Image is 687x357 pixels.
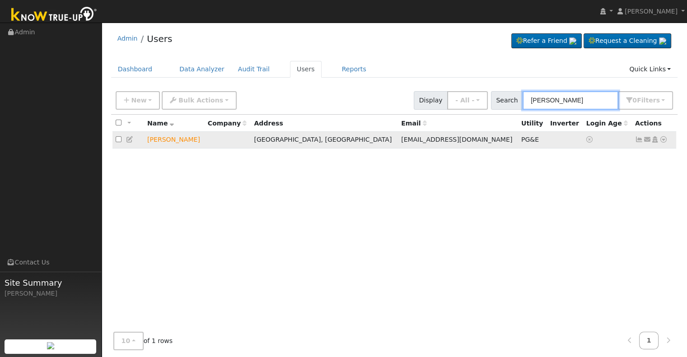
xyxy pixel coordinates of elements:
span: Filter [637,97,660,104]
span: Company name [208,120,247,127]
a: No login access [586,136,594,143]
span: of 1 rows [113,332,173,350]
button: 0Filters [618,91,673,110]
span: [EMAIL_ADDRESS][DOMAIN_NAME] [401,136,512,143]
a: Quick Links [622,61,678,78]
td: [GEOGRAPHIC_DATA], [GEOGRAPHIC_DATA] [251,132,398,148]
a: Data Analyzer [173,61,231,78]
a: Login As [651,136,659,143]
a: Refer a Friend [511,33,582,49]
span: Email [401,120,426,127]
img: Know True-Up [7,5,102,25]
span: Site Summary [5,277,97,289]
a: Users [290,61,322,78]
span: New [131,97,146,104]
a: Admin [117,35,138,42]
span: Days since last login [586,120,628,127]
span: s [656,97,659,104]
button: 10 [113,332,144,350]
a: 1 [639,332,659,349]
div: Address [254,119,395,128]
a: Edit User [126,136,134,143]
td: Lead [144,132,205,148]
button: Bulk Actions [162,91,236,110]
img: retrieve [47,342,54,349]
a: thebocks1221@gmail.com [643,135,651,144]
span: Display [414,91,448,110]
a: Audit Trail [231,61,276,78]
span: 10 [122,337,131,344]
div: Utility [521,119,544,128]
a: Request a Cleaning [584,33,671,49]
span: PG&E [521,136,539,143]
button: - All - [447,91,488,110]
span: Bulk Actions [178,97,223,104]
div: [PERSON_NAME] [5,289,97,298]
a: Reports [335,61,373,78]
a: Dashboard [111,61,159,78]
span: [PERSON_NAME] [625,8,678,15]
a: Show Graph [635,136,643,143]
span: Name [147,120,174,127]
button: New [116,91,160,110]
span: Search [491,91,523,110]
a: Other actions [659,135,668,144]
div: Inverter [550,119,580,128]
div: Actions [635,119,673,128]
a: Users [147,33,172,44]
img: retrieve [659,37,666,45]
img: retrieve [569,37,576,45]
input: Search [523,91,618,110]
